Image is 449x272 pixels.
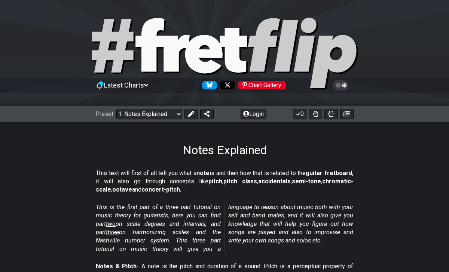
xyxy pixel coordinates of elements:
strong: accidentals [258,178,291,185]
strong: note [196,169,210,177]
strong: pitch [208,178,222,185]
a: Follow #fretflip at X [217,81,235,89]
span: Toggle light / dark theme [337,82,345,89]
strong: pitch class [223,178,257,185]
a: #fretflip at Pinterest [235,81,286,89]
strong: concert-pitch [141,186,180,193]
strong: octave [112,186,132,193]
h1: Notes Explained [183,143,267,157]
select: Preset [116,109,182,119]
strong: guitar fretboard [306,169,352,177]
em: This is the first part of a three part tutorial on music theory for guitarists, here you can find... [96,204,353,253]
strong: semi-tone [292,178,321,185]
button: Login [241,109,266,119]
button: Share Preset [200,109,214,119]
span: Preset [95,110,113,117]
span: two [106,220,116,227]
button: Print [324,109,338,119]
p: This text will first of all tell you what a is and then how that is related to the , it will also... [96,169,353,194]
button: Edit Preset [184,109,198,119]
a: Follow #fretflip at Bluesky [199,81,217,89]
span: Latest Charts [104,81,144,89]
button: Toggle Dexterity for all fretkits [309,109,322,119]
button: 0 [293,109,306,119]
span: three [106,229,119,236]
strong: Notes & Pitch [96,263,137,270]
button: Create image [340,109,354,119]
div: Chart Gallery [238,81,286,89]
